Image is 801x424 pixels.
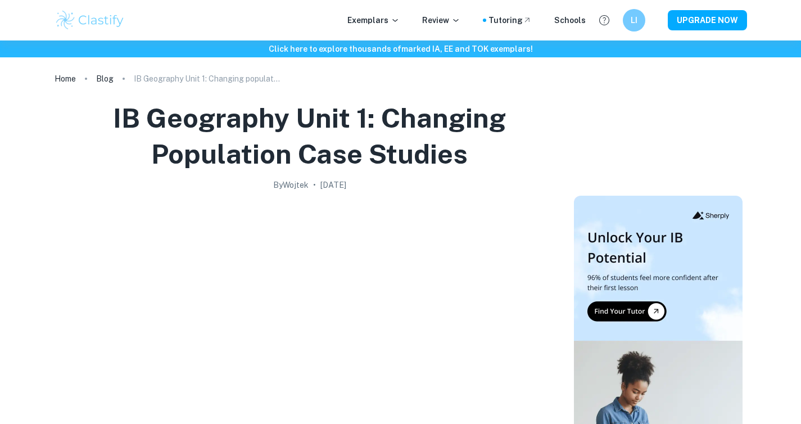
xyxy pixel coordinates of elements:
img: Clastify logo [55,9,126,31]
h1: IB Geography Unit 1: Changing population case studies [59,100,560,172]
p: IB Geography Unit 1: Changing population case studies [134,73,280,85]
a: Blog [96,71,114,87]
img: IB Geography Unit 1: Changing population case studies cover image [85,196,535,421]
h6: Click here to explore thousands of marked IA, EE and TOK exemplars ! [2,43,799,55]
p: Exemplars [347,14,400,26]
h2: By Wojtek [273,179,309,191]
button: UPGRADE NOW [668,10,747,30]
a: Tutoring [488,14,532,26]
p: • [313,179,316,191]
h6: LI [627,14,640,26]
a: Schools [554,14,586,26]
button: Help and Feedback [595,11,614,30]
button: LI [623,9,645,31]
p: Review [422,14,460,26]
a: Home [55,71,76,87]
h2: [DATE] [320,179,346,191]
